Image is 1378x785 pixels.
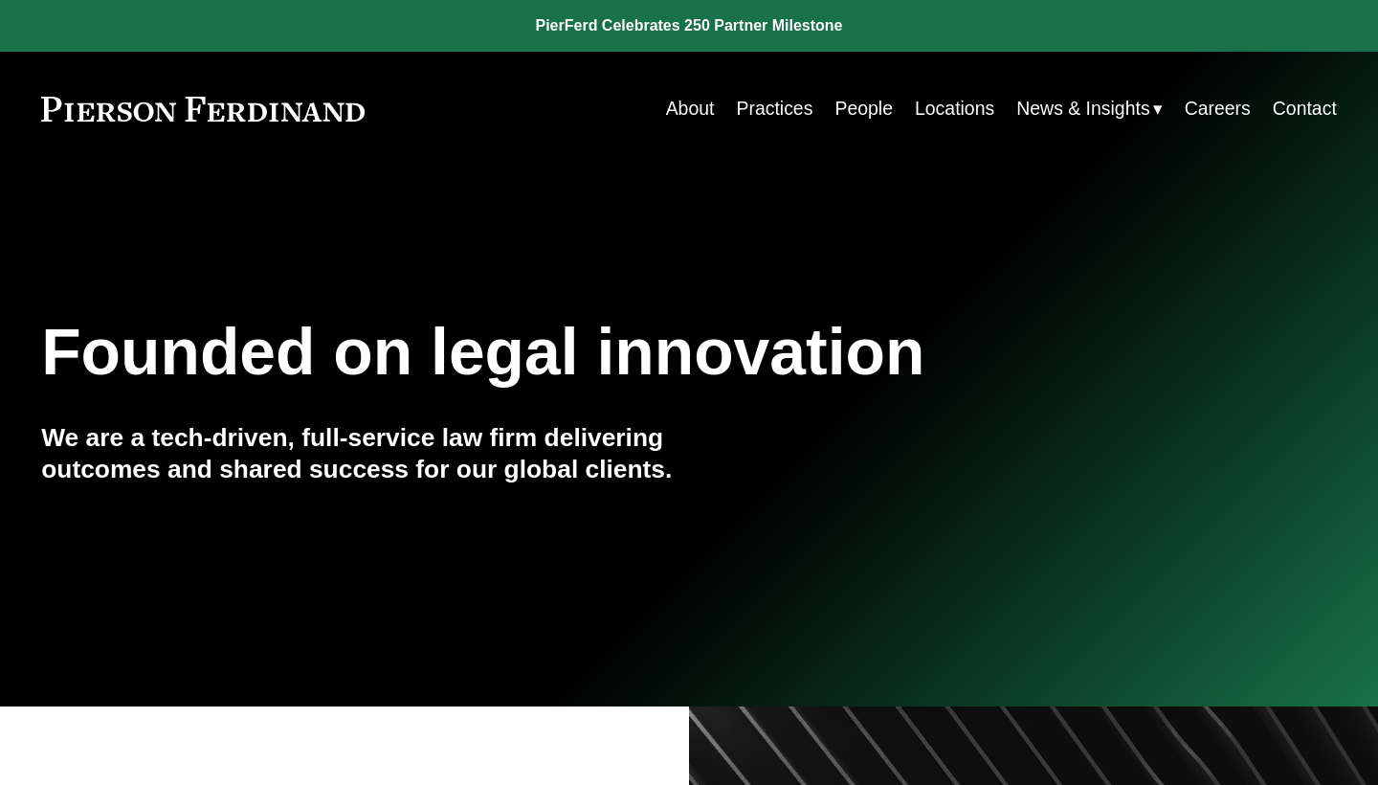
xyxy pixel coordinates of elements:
a: Locations [915,90,994,127]
a: Practices [736,90,812,127]
span: News & Insights [1016,92,1149,125]
h1: Founded on legal innovation [41,315,1121,390]
a: About [666,90,715,127]
a: Careers [1185,90,1251,127]
h4: We are a tech-driven, full-service law firm delivering outcomes and shared success for our global... [41,422,689,486]
a: folder dropdown [1016,90,1162,127]
a: People [834,90,893,127]
a: Contact [1273,90,1337,127]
